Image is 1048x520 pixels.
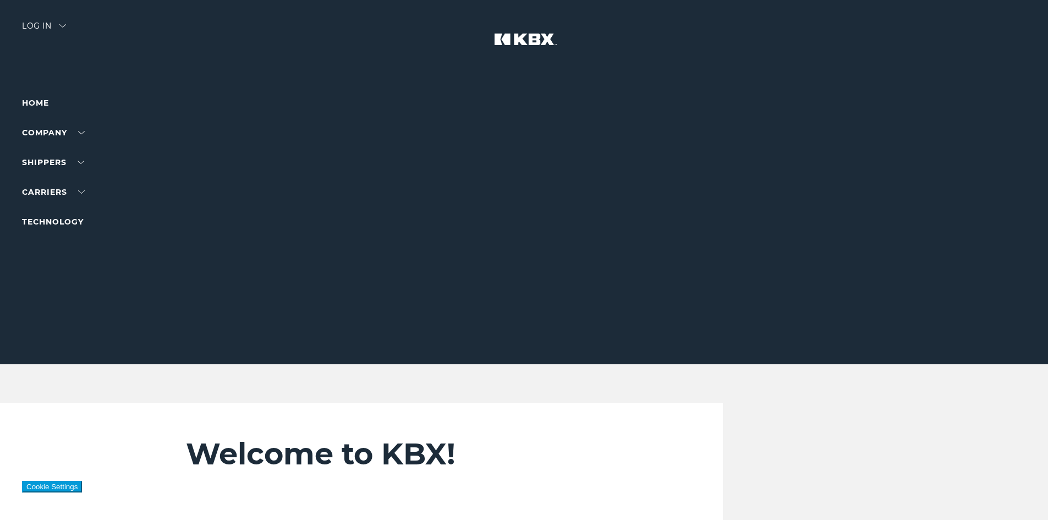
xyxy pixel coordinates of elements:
[22,481,82,492] button: Cookie Settings
[22,98,49,108] a: Home
[22,187,85,197] a: Carriers
[22,22,66,38] div: Log in
[22,128,85,138] a: Company
[993,467,1048,520] iframe: Chat Widget
[22,157,84,167] a: SHIPPERS
[22,217,84,227] a: Technology
[186,436,657,472] h2: Welcome to KBX!
[59,24,66,28] img: arrow
[483,22,566,70] img: kbx logo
